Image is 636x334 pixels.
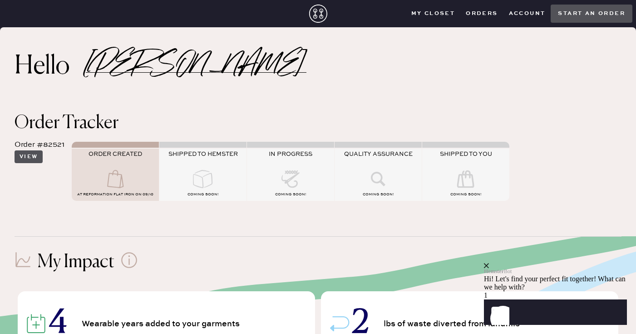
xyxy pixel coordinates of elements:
[86,61,306,73] h2: [PERSON_NAME]
[363,192,394,197] span: COMING SOON!
[82,320,243,328] span: Wearable years added to your garments
[406,7,461,20] button: My Closet
[15,140,64,150] div: Order #82521
[187,192,218,197] span: COMING SOON!
[77,192,153,197] span: AT Reformation Flat Iron on 09/10
[551,5,632,23] button: Start an order
[440,150,492,158] span: SHIPPED TO YOU
[15,114,118,132] span: Order Tracker
[450,192,481,197] span: COMING SOON!
[384,320,523,328] span: lbs of waste diverted from landfills
[269,150,312,158] span: IN PROGRESS
[503,7,551,20] button: Account
[37,251,114,273] h1: My Impact
[89,150,142,158] span: ORDER CREATED
[275,192,306,197] span: COMING SOON!
[15,56,86,78] h2: Hello
[168,150,238,158] span: SHIPPED TO HEMSTER
[15,150,43,163] button: View
[344,150,413,158] span: QUALITY ASSURANCE
[484,208,634,332] iframe: Front Chat
[460,7,503,20] button: Orders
